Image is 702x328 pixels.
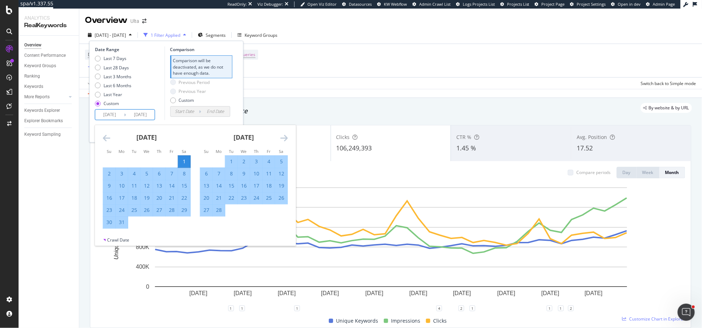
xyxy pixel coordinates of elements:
small: We [241,149,246,154]
div: 13 [200,182,212,189]
span: Project Settings [577,1,606,7]
div: 18 [128,194,140,202]
div: Overview [85,14,127,26]
small: Sa [182,149,186,154]
td: Selected. Saturday, February 26, 2022 [275,192,287,204]
td: Selected. Sunday, January 23, 2022 [103,204,115,216]
div: 29 [178,207,190,214]
td: Selected. Thursday, February 3, 2022 [250,155,262,168]
span: Clicks [433,317,447,325]
div: 10 [116,182,128,189]
td: Selected. Sunday, January 30, 2022 [103,216,115,228]
div: Previous Period [179,79,210,85]
td: Selected. Tuesday, January 11, 2022 [128,180,140,192]
small: Sa [279,149,283,154]
span: Impressions [391,317,420,325]
td: Selected. Monday, February 7, 2022 [212,168,225,180]
div: Last 7 Days [104,55,126,61]
div: 19 [141,194,153,202]
text: [DATE] [234,290,252,297]
small: Su [107,149,111,154]
a: Customize Chart in Explorer [622,316,685,322]
span: 1.45 % [456,144,476,152]
div: 16 [103,194,115,202]
td: Selected. Tuesday, February 8, 2022 [225,168,237,180]
text: [DATE] [585,290,602,297]
span: Logs Projects List [463,1,495,7]
div: Last 28 Days [104,65,129,71]
text: [DATE] [189,290,207,297]
div: 11 [263,170,275,177]
td: Selected. Friday, January 7, 2022 [165,168,178,180]
div: 30 [103,219,115,226]
div: 1 [239,305,245,311]
a: Admin Page [646,1,675,7]
td: Selected. Tuesday, January 25, 2022 [128,204,140,216]
td: Selected. Monday, January 10, 2022 [115,180,128,192]
div: 27 [153,207,165,214]
text: [DATE] [497,290,515,297]
div: Content Performance [24,52,66,59]
td: Selected. Monday, February 21, 2022 [212,192,225,204]
small: Tu [229,149,234,154]
div: Previous Year [179,88,206,94]
button: Apply [85,78,106,89]
div: 15 [178,182,190,189]
a: Projects List [500,1,530,7]
div: 20 [200,194,212,202]
small: We [144,149,149,154]
iframe: Intercom live chat [678,304,695,321]
div: 31 [116,219,128,226]
div: Analytics [24,14,73,21]
td: Selected. Saturday, January 8, 2022 [178,168,190,180]
td: Selected. Sunday, February 20, 2022 [200,192,212,204]
a: Keyword Groups [24,62,74,70]
a: Ranking [24,73,74,80]
div: 4 [128,170,140,177]
button: 1 Filter Applied [141,29,189,41]
div: 5 [275,158,287,165]
div: 26 [141,207,153,214]
div: 20 [153,194,165,202]
span: 17.52 [577,144,593,152]
a: Keyword Sampling [24,131,74,138]
div: 27 [200,207,212,214]
a: Overview [24,41,74,49]
div: Comparison [170,46,232,53]
div: 13 [153,182,165,189]
span: Open in dev [618,1,641,7]
div: 4 [263,158,275,165]
span: Open Viz Editor [307,1,337,7]
div: 1 [470,305,475,311]
div: 1 [547,305,552,311]
div: 21 [213,194,225,202]
div: Last 3 Months [95,74,131,80]
text: [DATE] [321,290,339,297]
small: Mo [216,149,222,154]
div: 23 [103,207,115,214]
small: Tu [132,149,136,154]
div: 14 [213,182,225,189]
span: CTR % [456,134,471,140]
button: Day [617,167,637,178]
div: Ranking [24,73,40,80]
strong: [DATE] [136,133,157,141]
div: 23 [238,194,250,202]
div: Keywords [24,83,43,90]
div: Crawl Date [107,237,129,243]
a: Project Settings [570,1,606,7]
td: Selected. Sunday, January 16, 2022 [103,192,115,204]
div: Custom [170,97,210,103]
a: Keywords [24,83,74,90]
div: Date Range [95,46,163,53]
div: 11 [128,182,140,189]
input: End Date [201,106,230,116]
div: 16 [238,182,250,189]
small: Th [157,149,161,154]
div: 25 [128,207,140,214]
td: Selected. Thursday, February 17, 2022 [250,180,262,192]
a: More Reports [24,93,67,101]
div: 28 [213,207,225,214]
div: 6 [153,170,165,177]
span: Segments [206,32,226,38]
